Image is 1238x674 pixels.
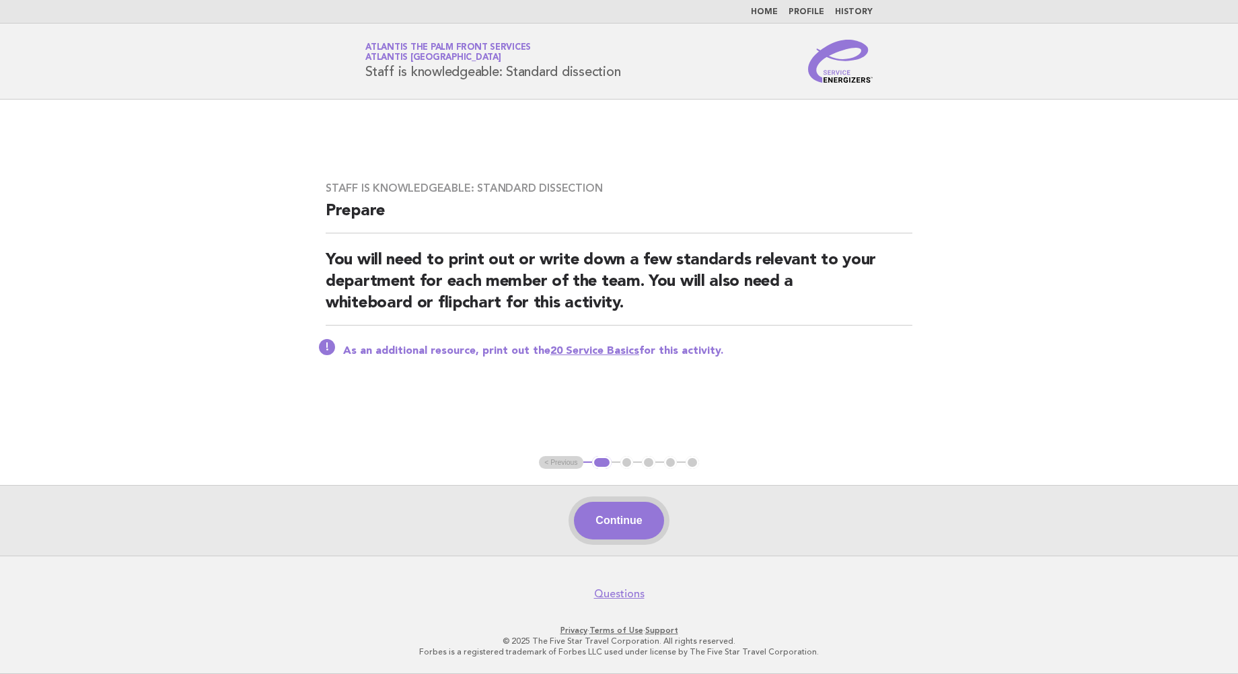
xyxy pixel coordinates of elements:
h2: Prepare [326,200,912,233]
a: History [835,8,873,16]
button: Continue [574,502,663,539]
span: Atlantis [GEOGRAPHIC_DATA] [365,54,501,63]
a: 20 Service Basics [550,346,639,357]
h1: Staff is knowledgeable: Standard dissection [365,44,620,79]
a: Support [645,626,678,635]
p: © 2025 The Five Star Travel Corporation. All rights reserved. [207,636,1031,646]
a: Terms of Use [589,626,643,635]
p: Forbes is a registered trademark of Forbes LLC used under license by The Five Star Travel Corpora... [207,646,1031,657]
a: Atlantis The Palm Front ServicesAtlantis [GEOGRAPHIC_DATA] [365,43,531,62]
h2: You will need to print out or write down a few standards relevant to your department for each mem... [326,250,912,326]
p: · · [207,625,1031,636]
button: 1 [592,456,612,470]
a: Profile [789,8,824,16]
h3: Staff is knowledgeable: Standard dissection [326,182,912,195]
a: Questions [594,587,645,601]
a: Privacy [560,626,587,635]
p: As an additional resource, print out the for this activity. [343,344,912,358]
a: Home [751,8,778,16]
img: Service Energizers [808,40,873,83]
